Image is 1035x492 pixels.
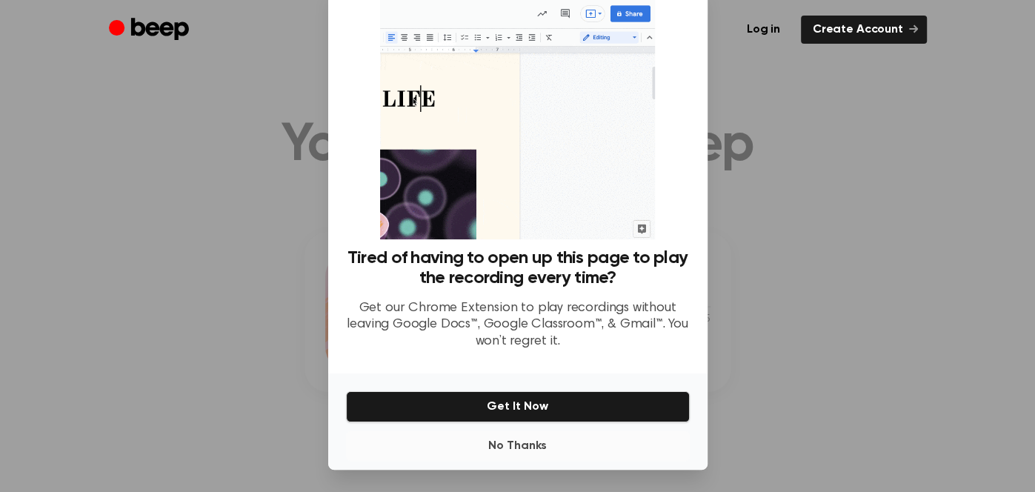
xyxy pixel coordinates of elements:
a: Beep [109,16,193,44]
a: Create Account [801,16,927,44]
a: Log in [735,16,792,44]
h3: Tired of having to open up this page to play the recording every time? [346,248,690,288]
p: Get our Chrome Extension to play recordings without leaving Google Docs™, Google Classroom™, & Gm... [346,300,690,350]
button: No Thanks [346,431,690,461]
button: Get It Now [346,391,690,422]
